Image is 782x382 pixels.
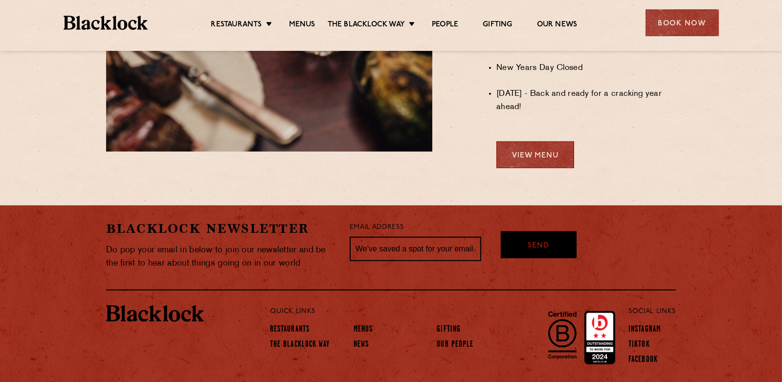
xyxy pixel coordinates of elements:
[432,20,458,31] a: People
[289,20,315,31] a: Menus
[350,237,481,261] input: We’ve saved a spot for your email...
[646,9,719,36] div: Book Now
[584,311,615,365] img: Accred_2023_2star.png
[354,325,373,336] a: Menus
[496,141,574,168] a: View Menu
[528,241,549,252] span: Send
[106,244,335,270] p: Do pop your email in below to join our newsletter and be the first to hear about things going on ...
[628,325,661,336] a: Instagram
[106,305,204,322] img: BL_Textured_Logo-footer-cropped.svg
[270,325,310,336] a: Restaurants
[106,220,335,237] h2: Blacklock Newsletter
[496,88,676,114] li: [DATE] - Back and ready for a cracking year ahead!
[542,306,582,364] img: B-Corp-Logo-Black-RGB.svg
[270,305,596,318] p: Quick Links
[496,62,676,75] li: New Years Day Closed
[211,20,262,31] a: Restaurants
[483,20,512,31] a: Gifting
[437,325,461,336] a: Gifting
[628,355,658,366] a: Facebook
[354,340,369,351] a: News
[350,222,403,233] label: Email Address
[437,340,473,351] a: Our People
[270,340,330,351] a: The Blacklock Way
[537,20,578,31] a: Our News
[64,16,148,30] img: BL_Textured_Logo-footer-cropped.svg
[328,20,405,31] a: The Blacklock Way
[628,305,676,318] p: Social Links
[628,340,650,351] a: TikTok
